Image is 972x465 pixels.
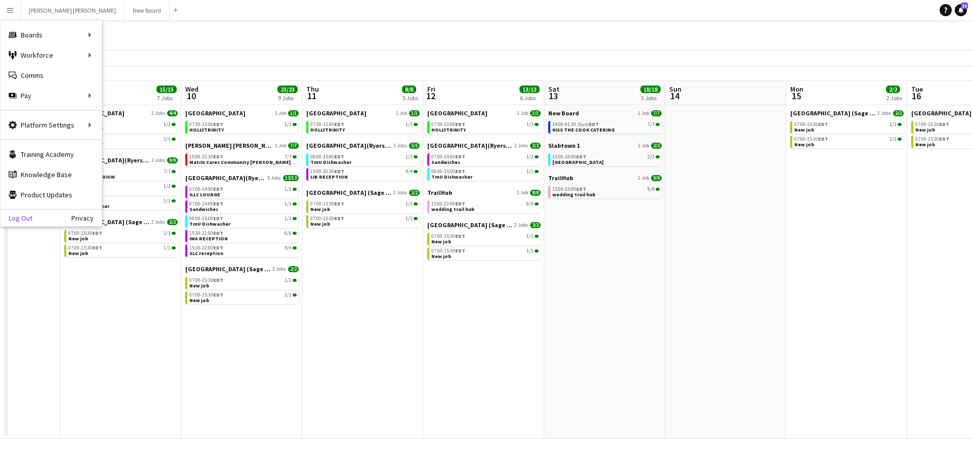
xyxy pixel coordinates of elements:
[641,94,660,102] div: 3 Jobs
[889,122,897,127] span: 1/1
[92,230,102,236] span: EDT
[409,143,420,149] span: 5/5
[427,142,512,149] span: Toronto Metropolitan University(Ryerson)
[64,156,178,218] div: [GEOGRAPHIC_DATA](Ryerson)3 Jobs9/906:00-18:30EDT7/7ENG SEARS ATRIUM07:00-14:00EDT1/1Sandwiches08...
[406,216,413,221] span: 1/1
[1,25,102,45] div: Boards
[185,265,299,306] div: [GEOGRAPHIC_DATA] (Sage Dining)2 Jobs2/207:00-15:30EDT1/1New job07:00-15:30EDT1/1New job
[1,45,102,65] div: Workforce
[647,122,655,127] span: 7/7
[455,121,465,128] span: EDT
[285,216,292,221] span: 1/1
[68,126,103,133] span: HOLLYTRINITY
[267,175,281,181] span: 5 Jobs
[651,143,662,149] span: 2/2
[552,121,660,133] a: 14:00-01:30 (Sun)EDT7/7KISS THE COOK CATERING
[651,110,662,116] span: 7/7
[426,90,435,102] span: 12
[1,164,102,185] a: Knowledge Base
[455,233,465,239] span: EDT
[68,244,176,256] a: 07:00-15:30EDT1/1New job
[189,250,223,257] span: SLC reception
[189,201,223,206] span: 07:00-14:00
[189,230,297,241] a: 15:30-21:00EDT6/6IMA RECEPTION
[548,142,662,174] div: Slabtown 11 Job2/213:00-18:00EDT2/2[GEOGRAPHIC_DATA]
[310,216,344,221] span: 07:00-15:30
[939,136,949,142] span: EDT
[213,277,223,283] span: EDT
[213,121,223,128] span: EDT
[306,84,319,94] span: Thu
[638,175,649,181] span: 1 Job
[310,169,344,174] span: 15:00-20:30
[552,126,615,133] span: KISS THE COOK CATERING
[305,90,319,102] span: 11
[526,169,534,174] span: 1/1
[310,201,344,206] span: 07:00-15:30
[156,86,177,93] span: 15/15
[64,109,178,156] div: [GEOGRAPHIC_DATA]2 Jobs4/407:30-13:00EDT1/1HOLLYTRINITY15:30-22:00EDT3/3HOLLYTRINITY
[167,110,178,116] span: 4/4
[151,110,165,116] span: 2 Jobs
[647,187,655,192] span: 9/9
[185,174,299,265] div: [GEOGRAPHIC_DATA](Ryerson)5 Jobs13/1307:00-14:00EDT1/1ILLC LOUNGE07:00-14:00EDT1/1Sandwiches08:00...
[427,142,541,149] a: [GEOGRAPHIC_DATA](Ryerson)2 Jobs2/2
[64,156,178,164] a: [GEOGRAPHIC_DATA](Ryerson)3 Jobs9/9
[189,206,218,213] span: Sandwiches
[889,137,897,142] span: 1/1
[172,138,176,141] span: 3/3
[164,245,171,250] span: 1/1
[68,197,176,209] a: 08:00-15:00EDT1/1TmU Dishwasher
[790,109,904,150] div: [GEOGRAPHIC_DATA] (Sage Dining)2 Jobs2/207:00-15:30EDT1/1New job07:00-15:30EDT1/1New job
[306,109,420,117] a: [GEOGRAPHIC_DATA]1 Job1/1
[548,142,580,149] span: Slabtown 1
[455,200,465,207] span: EDT
[64,218,178,226] a: [GEOGRAPHIC_DATA] (Sage Dining)2 Jobs2/2
[910,90,923,102] span: 16
[530,110,541,116] span: 1/1
[64,109,178,117] a: [GEOGRAPHIC_DATA]2 Jobs4/4
[898,138,902,141] span: 1/1
[285,231,292,236] span: 6/6
[185,142,299,174] div: [PERSON_NAME] [PERSON_NAME]1 Job7/715:00-22:30EDT7/7Matrix Cares Community [PERSON_NAME] [PERSON_...
[334,168,344,175] span: EDT
[431,238,451,245] span: New job
[189,235,228,242] span: IMA RECEPTION
[189,277,297,288] a: 07:00-15:30EDT1/1New job
[406,122,413,127] span: 1/1
[275,110,286,116] span: 1 Job
[288,266,299,272] span: 2/2
[288,143,299,149] span: 7/7
[189,191,220,198] span: ILLC LOUNGE
[189,292,223,298] span: 07:00-15:30
[189,278,223,283] span: 07:00-15:30
[427,189,452,196] span: TrailHub
[552,154,586,159] span: 13:00-18:00
[68,203,109,209] span: TmU Dishwasher
[939,121,949,128] span: EDT
[213,200,223,207] span: EDT
[552,186,660,197] a: 15:00-23:00EDT9/9wedding trail hub
[455,153,465,160] span: EDT
[402,94,418,102] div: 5 Jobs
[877,110,891,116] span: 2 Jobs
[189,216,223,221] span: 08:00-15:00
[526,201,534,206] span: 8/8
[189,159,332,165] span: Matrix Cares Community Miller Lash
[185,109,299,142] div: [GEOGRAPHIC_DATA]1 Job1/107:30-13:00EDT1/1HOLLYTRINITY
[530,143,541,149] span: 2/2
[526,248,534,253] span: 1/1
[64,218,149,226] span: Villanova College (Sage Dining)
[431,234,465,239] span: 07:00-15:30
[427,221,541,229] a: [GEOGRAPHIC_DATA] (Sage Dining)2 Jobs2/2
[519,86,540,93] span: 13/13
[185,142,273,149] span: MILLER LASH
[285,187,292,192] span: 1/1
[189,126,224,133] span: HOLLYTRINITY
[427,109,541,117] a: [GEOGRAPHIC_DATA]1 Job1/1
[427,109,488,117] span: Holy Trinity School
[310,126,345,133] span: HOLLYTRINITY
[285,122,292,127] span: 1/1
[406,154,413,159] span: 1/1
[530,222,541,228] span: 2/2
